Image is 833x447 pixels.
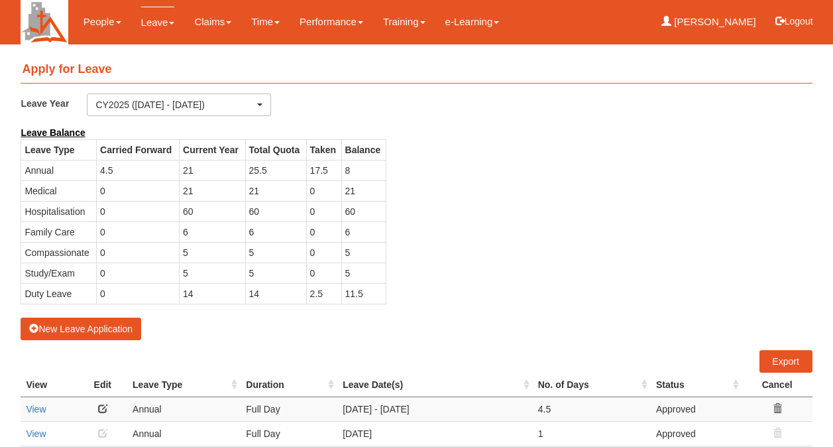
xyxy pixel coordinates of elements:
[180,201,245,222] td: 60
[180,180,245,201] td: 21
[245,263,306,283] td: 5
[533,373,651,397] th: No. of Days : activate to sort column ascending
[21,373,78,397] th: View
[241,397,337,421] td: Full Day
[383,7,425,37] a: Training
[21,160,97,180] td: Annual
[241,373,337,397] th: Duration : activate to sort column ascending
[306,242,341,263] td: 0
[21,222,97,242] td: Family Care
[306,201,341,222] td: 0
[651,421,742,446] td: Approved
[306,180,341,201] td: 0
[306,283,341,304] td: 2.5
[180,283,245,304] td: 14
[97,180,180,201] td: 0
[341,222,386,242] td: 6
[337,397,533,421] td: [DATE] - [DATE]
[78,373,127,397] th: Edit
[651,373,742,397] th: Status : activate to sort column ascending
[21,139,97,160] th: Leave Type
[300,7,363,37] a: Performance
[21,283,97,304] td: Duty Leave
[651,397,742,421] td: Approved
[180,242,245,263] td: 5
[97,263,180,283] td: 0
[245,283,306,304] td: 14
[180,222,245,242] td: 6
[26,428,46,439] a: View
[341,201,386,222] td: 60
[306,139,341,160] th: Taken
[194,7,231,37] a: Claims
[341,139,386,160] th: Balance
[241,421,337,446] td: Full Day
[97,222,180,242] td: 0
[97,201,180,222] td: 0
[127,421,241,446] td: Annual
[742,373,812,397] th: Cancel
[245,160,306,180] td: 25.5
[83,7,121,37] a: People
[21,318,141,340] button: New Leave Application
[337,373,533,397] th: Leave Date(s) : activate to sort column ascending
[21,94,87,113] label: Leave Year
[21,263,97,283] td: Study/Exam
[341,283,386,304] td: 11.5
[337,421,533,446] td: [DATE]
[97,160,180,180] td: 4.5
[661,7,756,37] a: [PERSON_NAME]
[341,242,386,263] td: 5
[245,139,306,160] th: Total Quota
[21,242,97,263] td: Compassionate
[445,7,500,37] a: e-Learning
[97,242,180,263] td: 0
[180,263,245,283] td: 5
[341,263,386,283] td: 5
[341,160,386,180] td: 8
[245,222,306,242] td: 6
[245,180,306,201] td: 21
[306,263,341,283] td: 0
[95,98,254,111] div: CY2025 ([DATE] - [DATE])
[127,373,241,397] th: Leave Type : activate to sort column ascending
[97,283,180,304] td: 0
[533,397,651,421] td: 4.5
[341,180,386,201] td: 21
[87,94,271,116] button: CY2025 ([DATE] - [DATE])
[251,7,280,37] a: Time
[127,397,241,421] td: Annual
[306,160,341,180] td: 17.5
[180,139,245,160] th: Current Year
[533,421,651,446] td: 1
[21,127,85,138] b: Leave Balance
[245,201,306,222] td: 60
[245,242,306,263] td: 5
[141,7,175,38] a: Leave
[766,5,822,37] button: Logout
[306,222,341,242] td: 0
[21,56,812,84] h4: Apply for Leave
[21,201,97,222] td: Hospitalisation
[97,139,180,160] th: Carried Forward
[26,404,46,415] a: View
[759,350,812,373] a: Export
[21,180,97,201] td: Medical
[180,160,245,180] td: 21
